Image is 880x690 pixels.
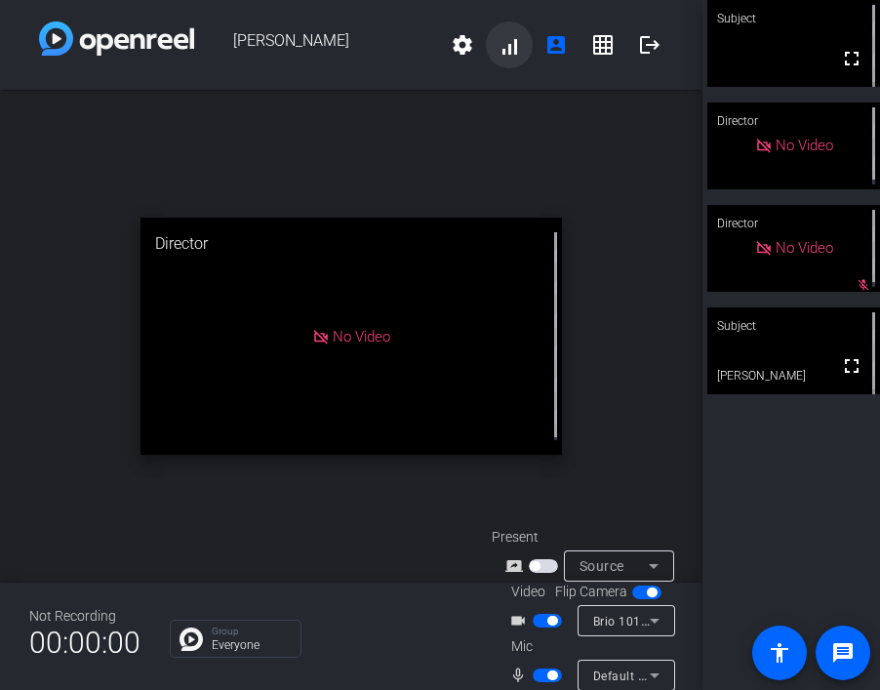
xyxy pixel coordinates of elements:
[492,527,687,548] div: Present
[776,137,833,154] span: No Video
[492,636,687,657] div: Mic
[580,558,624,574] span: Source
[544,33,568,57] mat-icon: account_box
[509,664,533,687] mat-icon: mic_none
[140,218,562,270] div: Director
[333,327,390,345] span: No Video
[831,641,855,665] mat-icon: message
[593,613,715,629] span: Brio 101 (046d:094d)
[486,21,533,68] button: signal_cellular_alt
[212,627,291,636] p: Group
[768,641,791,665] mat-icon: accessibility
[840,47,863,70] mat-icon: fullscreen
[707,205,880,242] div: Director
[451,33,474,57] mat-icon: settings
[29,619,140,667] span: 00:00:00
[212,639,291,651] p: Everyone
[707,307,880,345] div: Subject
[511,582,545,602] span: Video
[638,33,661,57] mat-icon: logout
[180,628,203,651] img: Chat Icon
[505,554,529,578] mat-icon: screen_share_outline
[29,606,140,627] div: Not Recording
[776,239,833,257] span: No Video
[591,33,615,57] mat-icon: grid_on
[194,21,439,68] span: [PERSON_NAME]
[39,21,194,56] img: white-gradient.svg
[840,354,863,378] mat-icon: fullscreen
[707,102,880,140] div: Director
[593,668,857,683] span: Default - Microphone (Yeti Stereo Microphone)
[509,609,533,632] mat-icon: videocam_outline
[555,582,627,602] span: Flip Camera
